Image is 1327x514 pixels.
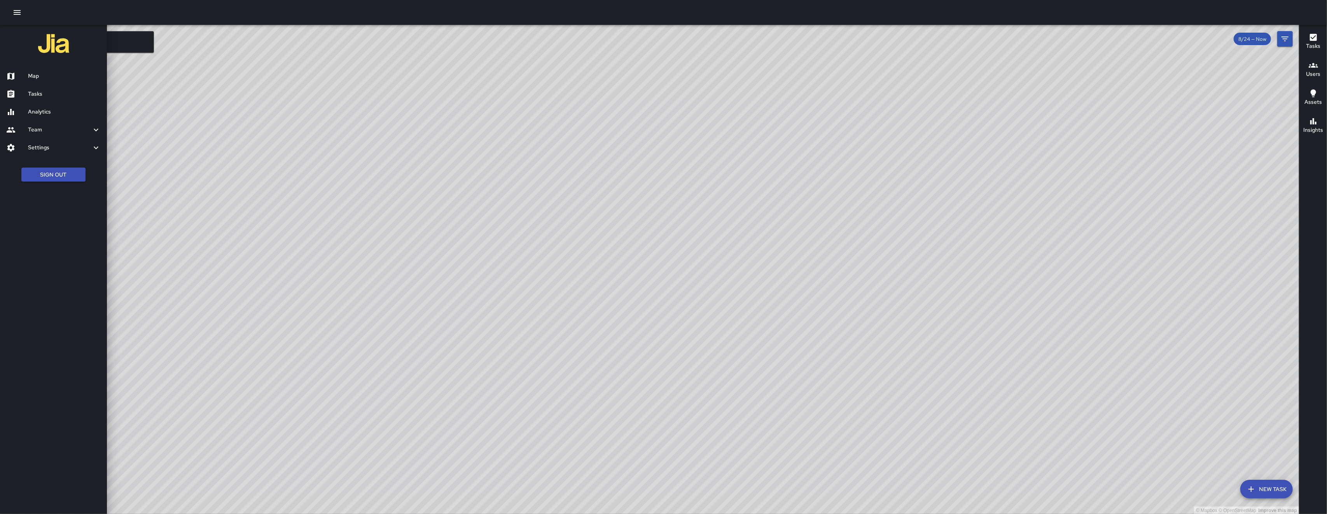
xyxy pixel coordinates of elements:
h6: Settings [28,143,91,152]
h6: Users [1306,70,1320,79]
h6: Tasks [1306,42,1320,51]
h6: Assets [1304,98,1322,107]
h6: Map [28,72,101,80]
h6: Insights [1303,126,1323,135]
button: Sign Out [21,168,86,182]
h6: Analytics [28,108,101,116]
img: jia-logo [38,28,69,59]
button: New Task [1240,480,1293,498]
h6: Team [28,126,91,134]
h6: Tasks [28,90,101,98]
